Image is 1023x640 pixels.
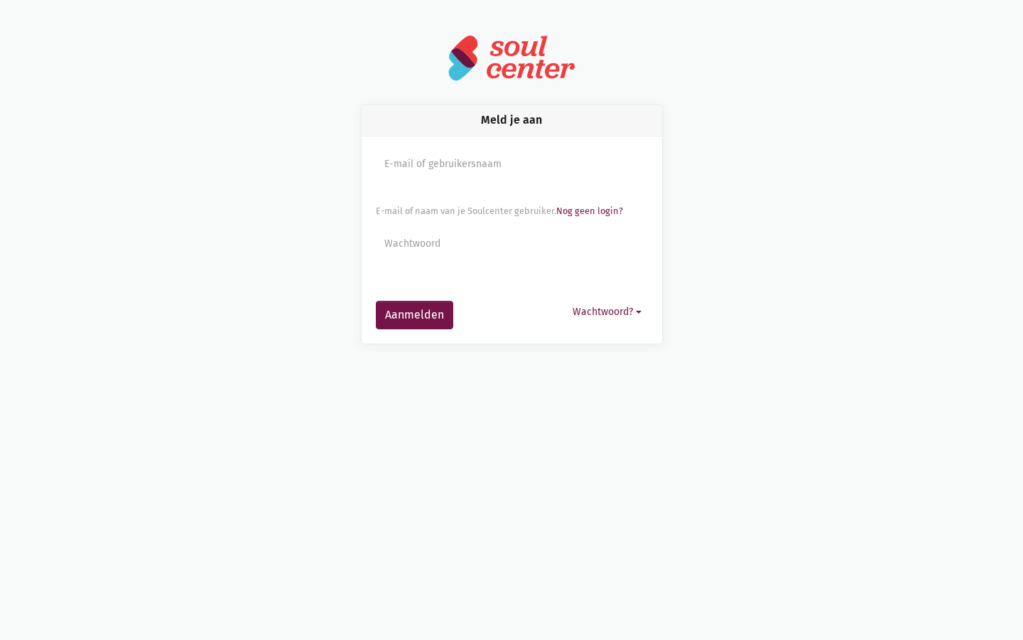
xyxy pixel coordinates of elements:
label: E-mail of gebruikersnaam [384,156,638,172]
div: E-mail of naam van je Soulcenter gebruiker. [376,204,648,218]
button: Wachtwoord? [566,301,648,323]
div: Meld je aan [362,105,662,136]
img: logo-soulcenter-full.svg [448,34,575,82]
a: Nog geen login? [556,206,623,216]
form: Aanmelden [376,151,648,329]
button: Aanmelden [376,301,453,329]
label: Wachtwoord [384,236,638,252]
